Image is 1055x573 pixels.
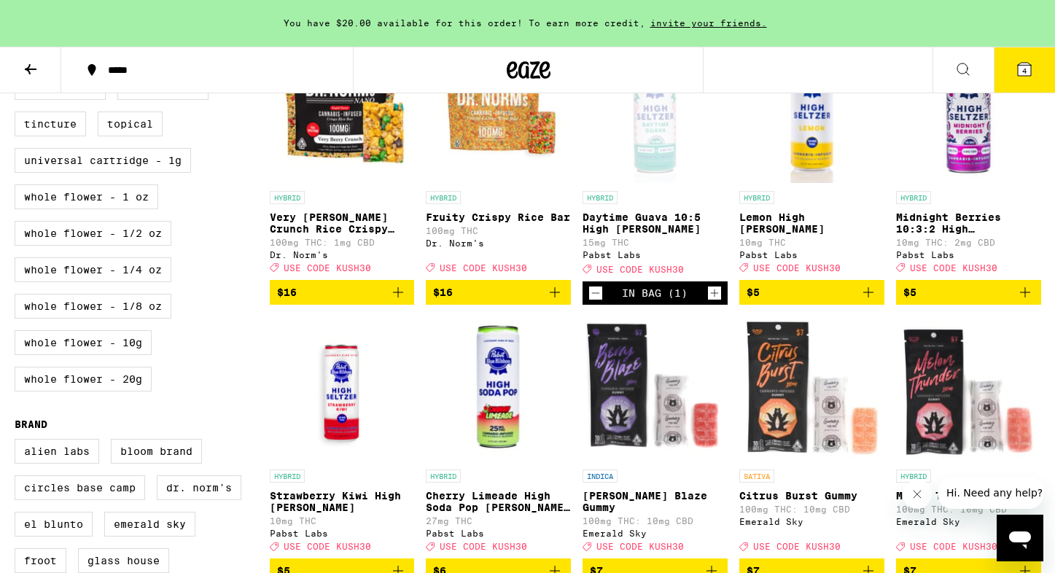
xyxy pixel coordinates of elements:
label: Glass House [78,548,169,573]
a: Open page for Fruity Crispy Rice Bar from Dr. Norm's [426,38,571,280]
p: HYBRID [426,191,461,204]
label: Universal Cartridge - 1g [15,148,191,173]
span: USE CODE KUSH30 [596,542,684,551]
a: Open page for Citrus Burst Gummy from Emerald Sky [739,316,884,558]
span: 4 [1022,66,1027,75]
div: Emerald Sky [583,529,728,538]
p: 10mg THC [739,238,884,247]
p: 100mg THC: 10mg CBD [583,516,728,526]
p: Melon Thunder Gummy [896,490,1041,502]
iframe: Button to launch messaging window [997,515,1043,561]
span: USE CODE KUSH30 [910,542,997,551]
label: Froot [15,548,66,573]
p: Midnight Berries 10:3:2 High [PERSON_NAME] [896,211,1041,235]
p: HYBRID [896,191,931,204]
p: Strawberry Kiwi High [PERSON_NAME] [270,490,415,513]
p: 100mg THC [426,226,571,235]
button: Increment [707,286,722,300]
p: 100mg THC: 1mg CBD [270,238,415,247]
iframe: Close message [903,480,932,509]
span: You have $20.00 available for this order! To earn more credit, [284,18,645,28]
div: Pabst Labs [896,250,1041,260]
span: $5 [903,286,916,298]
iframe: Message from company [938,477,1043,509]
p: [PERSON_NAME] Blaze Gummy [583,490,728,513]
img: Emerald Sky - Melon Thunder Gummy [896,316,1041,462]
span: USE CODE KUSH30 [440,542,527,551]
p: 100mg THC: 10mg CBD [739,504,884,514]
p: Fruity Crispy Rice Bar [426,211,571,223]
span: USE CODE KUSH30 [284,542,371,551]
p: Citrus Burst Gummy [739,490,884,502]
div: Emerald Sky [739,517,884,526]
p: HYBRID [583,191,618,204]
label: Tincture [15,112,86,136]
img: Pabst Labs - Strawberry Kiwi High Seltzer [270,316,415,462]
button: Add to bag [896,280,1041,305]
span: $16 [277,286,297,298]
span: USE CODE KUSH30 [910,263,997,273]
label: Whole Flower - 10g [15,330,152,355]
a: Open page for Melon Thunder Gummy from Emerald Sky [896,316,1041,558]
p: HYBRID [426,469,461,483]
p: 27mg THC [426,516,571,526]
span: USE CODE KUSH30 [753,263,841,273]
legend: Brand [15,418,47,430]
span: $5 [747,286,760,298]
span: USE CODE KUSH30 [284,263,371,273]
label: Whole Flower - 1 oz [15,184,158,209]
label: Whole Flower - 1/4 oz [15,257,171,282]
label: Whole Flower - 1/2 oz [15,221,171,246]
div: Emerald Sky [896,517,1041,526]
button: Add to bag [426,280,571,305]
p: INDICA [583,469,618,483]
div: Pabst Labs [270,529,415,538]
label: Circles Base Camp [15,475,145,500]
label: Whole Flower - 1/8 oz [15,294,171,319]
p: 15mg THC [583,238,728,247]
p: Very [PERSON_NAME] Crunch Rice Crispy Treat [270,211,415,235]
label: Alien Labs [15,439,99,464]
label: Emerald Sky [104,512,195,537]
button: Decrement [588,286,603,300]
div: In Bag (1) [622,287,688,299]
a: Open page for Lemon High Seltzer from Pabst Labs [739,38,884,280]
button: Add to bag [270,280,415,305]
div: Pabst Labs [426,529,571,538]
label: Whole Flower - 20g [15,367,152,391]
p: 100mg THC: 10mg CBD [896,504,1041,514]
img: Pabst Labs - Lemon High Seltzer [739,38,884,184]
img: Pabst Labs - Cherry Limeade High Soda Pop Seltzer - 25mg [426,316,571,462]
label: Topical [98,112,163,136]
label: Bloom Brand [111,439,202,464]
div: Dr. Norm's [270,250,415,260]
a: Open page for Strawberry Kiwi High Seltzer from Pabst Labs [270,316,415,558]
span: $16 [433,286,453,298]
label: Dr. Norm's [157,475,241,500]
a: Open page for Cherry Limeade High Soda Pop Seltzer - 25mg from Pabst Labs [426,316,571,558]
p: Cherry Limeade High Soda Pop [PERSON_NAME] - 25mg [426,490,571,513]
p: HYBRID [270,469,305,483]
div: Pabst Labs [739,250,884,260]
p: 10mg THC [270,516,415,526]
p: Lemon High [PERSON_NAME] [739,211,884,235]
img: Emerald Sky - Citrus Burst Gummy [739,316,884,462]
a: Open page for Berry Blaze Gummy from Emerald Sky [583,316,728,558]
p: HYBRID [270,191,305,204]
div: Dr. Norm's [426,238,571,248]
img: Pabst Labs - Midnight Berries 10:3:2 High Seltzer [896,38,1041,184]
p: SATIVA [739,469,774,483]
a: Open page for Daytime Guava 10:5 High Seltzer from Pabst Labs [583,38,728,281]
img: Emerald Sky - Berry Blaze Gummy [583,316,728,462]
p: 10mg THC: 2mg CBD [896,238,1041,247]
a: Open page for Midnight Berries 10:3:2 High Seltzer from Pabst Labs [896,38,1041,280]
span: USE CODE KUSH30 [753,542,841,551]
p: HYBRID [739,191,774,204]
span: USE CODE KUSH30 [596,265,684,274]
img: Dr. Norm's - Fruity Crispy Rice Bar [426,38,571,184]
div: Pabst Labs [583,250,728,260]
label: El Blunto [15,512,93,537]
button: 4 [994,47,1055,93]
p: Daytime Guava 10:5 High [PERSON_NAME] [583,211,728,235]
